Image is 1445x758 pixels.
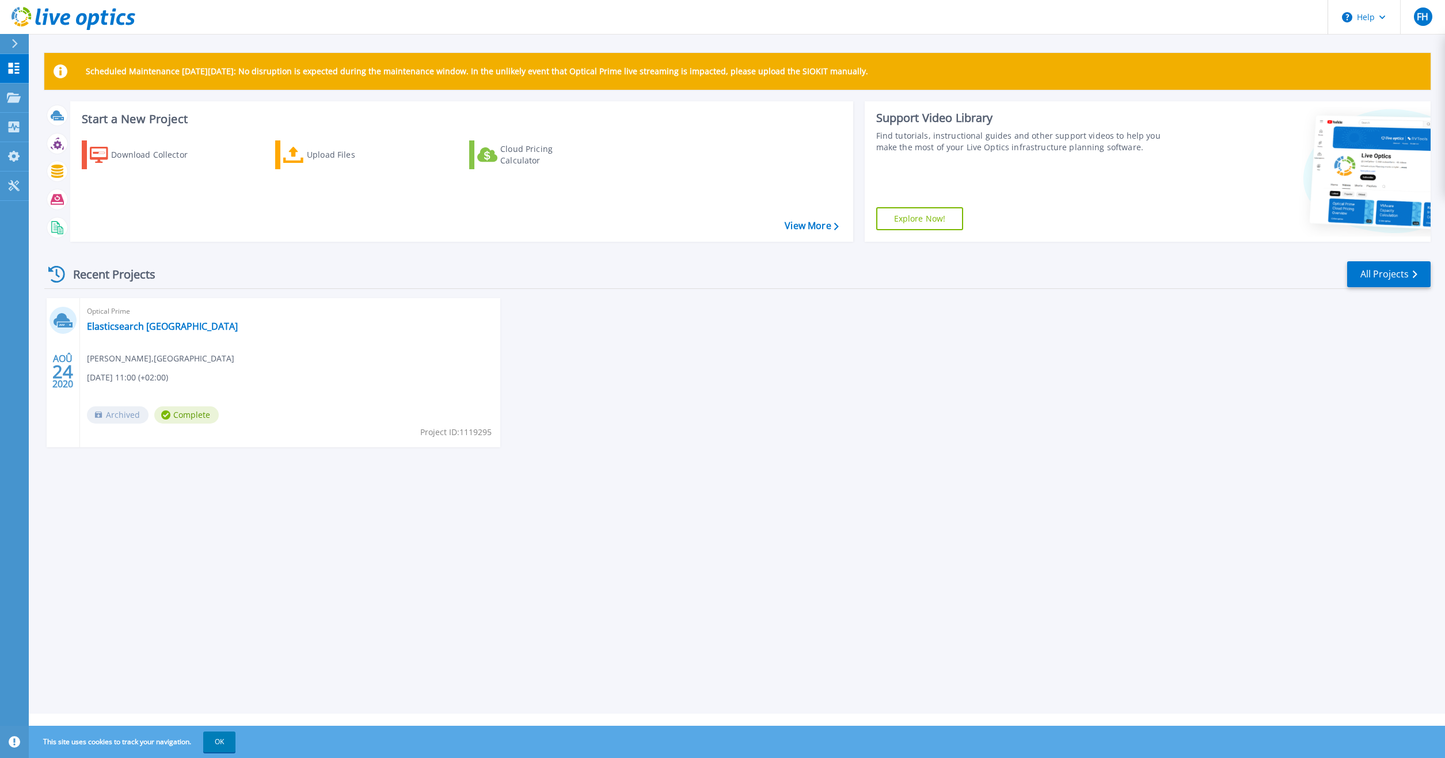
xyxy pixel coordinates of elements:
span: [DATE] 11:00 (+02:00) [87,371,168,384]
div: Support Video Library [876,111,1169,125]
a: View More [785,220,838,231]
a: Explore Now! [876,207,964,230]
a: Upload Files [275,140,404,169]
span: This site uses cookies to track your navigation. [32,732,235,752]
div: Find tutorials, instructional guides and other support videos to help you make the most of your L... [876,130,1169,153]
span: Project ID: 1119295 [420,426,492,439]
div: Download Collector [111,143,203,166]
a: Elasticsearch [GEOGRAPHIC_DATA] [87,321,238,332]
p: Scheduled Maintenance [DATE][DATE]: No disruption is expected during the maintenance window. In t... [86,67,868,76]
span: Archived [87,406,149,424]
div: Recent Projects [44,260,171,288]
span: Complete [154,406,219,424]
button: OK [203,732,235,752]
div: Cloud Pricing Calculator [500,143,592,166]
a: Download Collector [82,140,210,169]
div: Upload Files [307,143,399,166]
div: AOÛ 2020 [52,351,74,393]
span: Optical Prime [87,305,493,318]
a: All Projects [1347,261,1431,287]
span: FH [1417,12,1428,21]
span: 24 [52,367,73,376]
a: Cloud Pricing Calculator [469,140,598,169]
h3: Start a New Project [82,113,838,125]
span: [PERSON_NAME] , [GEOGRAPHIC_DATA] [87,352,234,365]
